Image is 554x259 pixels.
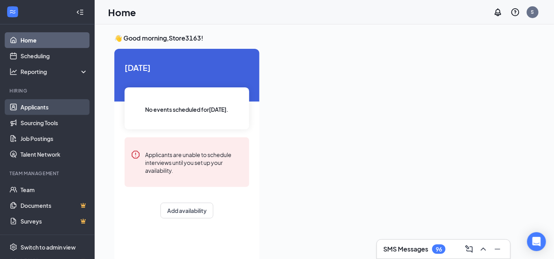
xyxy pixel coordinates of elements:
[21,115,88,131] a: Sourcing Tools
[21,146,88,162] a: Talent Network
[491,243,504,255] button: Minimize
[76,8,84,16] svg: Collapse
[464,244,474,254] svg: ComposeMessage
[9,243,17,251] svg: Settings
[145,105,229,114] span: No events scheduled for [DATE] .
[9,170,86,177] div: Team Management
[160,203,213,218] button: Add availability
[145,150,243,174] div: Applicants are unable to schedule interviews until you set up your availability.
[479,244,488,254] svg: ChevronUp
[21,182,88,198] a: Team
[531,9,534,15] div: S
[9,8,17,16] svg: WorkstreamLogo
[21,243,76,251] div: Switch to admin view
[463,243,476,255] button: ComposeMessage
[9,68,17,76] svg: Analysis
[21,198,88,213] a: DocumentsCrown
[477,243,490,255] button: ChevronUp
[21,131,88,146] a: Job Postings
[21,32,88,48] a: Home
[108,6,136,19] h1: Home
[436,246,442,253] div: 96
[511,7,520,17] svg: QuestionInfo
[383,245,428,253] h3: SMS Messages
[21,213,88,229] a: SurveysCrown
[493,7,503,17] svg: Notifications
[21,48,88,64] a: Scheduling
[125,61,249,74] span: [DATE]
[114,34,534,43] h3: 👋 Good morning, Store3163 !
[527,232,546,251] div: Open Intercom Messenger
[21,99,88,115] a: Applicants
[21,68,88,76] div: Reporting
[493,244,502,254] svg: Minimize
[9,87,86,94] div: Hiring
[131,150,140,159] svg: Error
